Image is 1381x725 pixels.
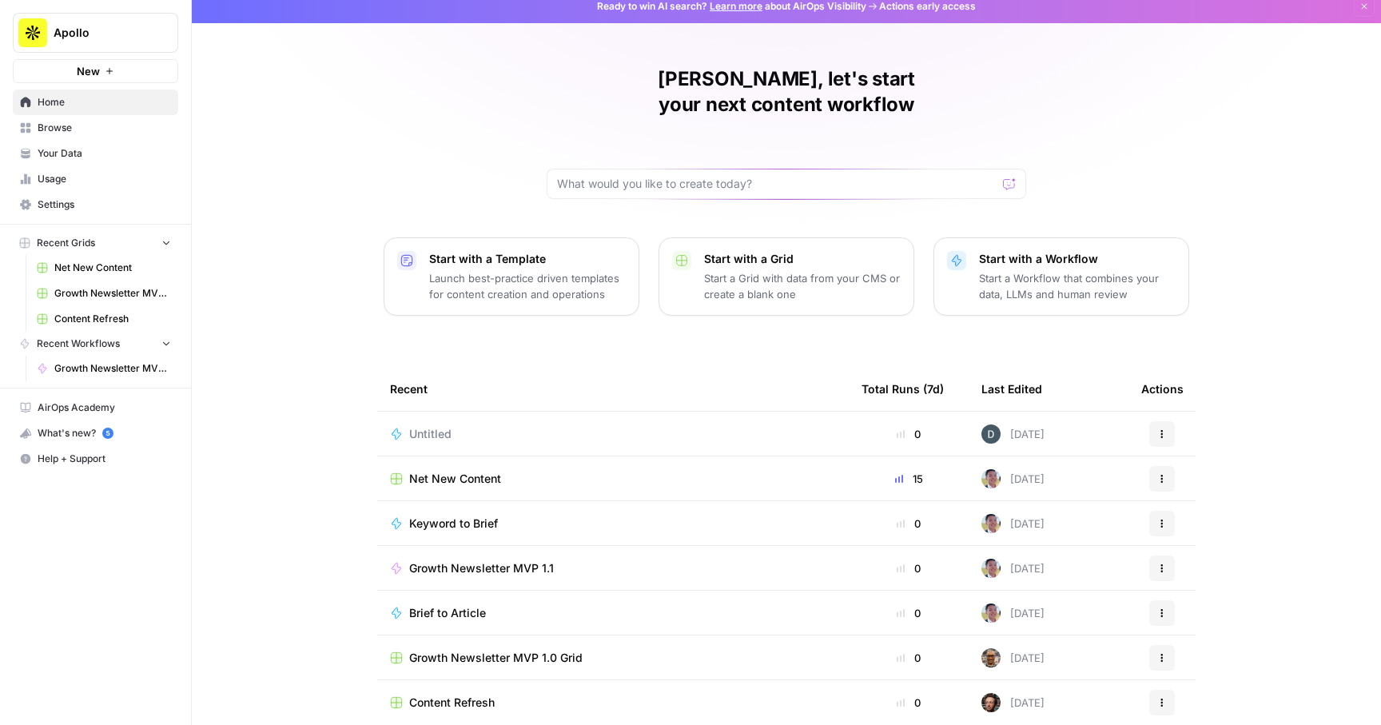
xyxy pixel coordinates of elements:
[547,66,1026,118] h1: [PERSON_NAME], let's start your next content workflow
[38,400,171,415] span: AirOps Academy
[862,560,956,576] div: 0
[862,695,956,711] div: 0
[409,516,498,532] span: Keyword to Brief
[981,514,1001,533] img: 99f2gcj60tl1tjps57nny4cf0tt1
[54,286,171,301] span: Growth Newsletter MVP 1.0 Grid
[54,361,171,376] span: Growth Newsletter MVP 1.1
[30,281,178,306] a: Growth Newsletter MVP 1.0 Grid
[862,471,956,487] div: 15
[981,469,1045,488] div: [DATE]
[390,516,836,532] a: Keyword to Brief
[38,452,171,466] span: Help + Support
[862,650,956,666] div: 0
[979,251,1176,267] p: Start with a Workflow
[409,695,495,711] span: Content Refresh
[390,560,836,576] a: Growth Newsletter MVP 1.1
[409,426,452,442] span: Untitled
[390,471,836,487] a: Net New Content
[862,516,956,532] div: 0
[981,604,1045,623] div: [DATE]
[409,471,501,487] span: Net New Content
[30,356,178,381] a: Growth Newsletter MVP 1.1
[979,270,1176,302] p: Start a Workflow that combines your data, LLMs and human review
[659,237,914,316] button: Start with a GridStart a Grid with data from your CMS or create a blank one
[77,63,100,79] span: New
[38,121,171,135] span: Browse
[981,469,1001,488] img: 99f2gcj60tl1tjps57nny4cf0tt1
[704,270,901,302] p: Start a Grid with data from your CMS or create a blank one
[409,560,554,576] span: Growth Newsletter MVP 1.1
[54,261,171,275] span: Net New Content
[38,146,171,161] span: Your Data
[13,192,178,217] a: Settings
[54,25,150,41] span: Apollo
[390,605,836,621] a: Brief to Article
[981,693,1001,712] img: xqyknumvwcwzrq9hj7fdf50g4vmx
[37,236,95,250] span: Recent Grids
[981,604,1001,623] img: 99f2gcj60tl1tjps57nny4cf0tt1
[429,270,626,302] p: Launch best-practice driven templates for content creation and operations
[13,141,178,166] a: Your Data
[13,395,178,420] a: AirOps Academy
[105,429,109,437] text: 5
[409,650,583,666] span: Growth Newsletter MVP 1.0 Grid
[18,18,47,47] img: Apollo Logo
[862,367,944,411] div: Total Runs (7d)
[1141,367,1184,411] div: Actions
[13,231,178,255] button: Recent Grids
[13,115,178,141] a: Browse
[933,237,1189,316] button: Start with a WorkflowStart a Workflow that combines your data, LLMs and human review
[981,424,1045,444] div: [DATE]
[981,559,1045,578] div: [DATE]
[557,176,997,192] input: What would you like to create today?
[102,428,113,439] a: 5
[862,426,956,442] div: 0
[704,251,901,267] p: Start with a Grid
[390,650,836,666] a: Growth Newsletter MVP 1.0 Grid
[30,306,178,332] a: Content Refresh
[384,237,639,316] button: Start with a TemplateLaunch best-practice driven templates for content creation and operations
[390,367,836,411] div: Recent
[981,514,1045,533] div: [DATE]
[981,693,1045,712] div: [DATE]
[13,446,178,472] button: Help + Support
[38,197,171,212] span: Settings
[13,420,178,446] button: What's new? 5
[13,59,178,83] button: New
[862,605,956,621] div: 0
[981,648,1045,667] div: [DATE]
[38,95,171,110] span: Home
[390,695,836,711] a: Content Refresh
[981,559,1001,578] img: 99f2gcj60tl1tjps57nny4cf0tt1
[14,421,177,445] div: What's new?
[981,424,1001,444] img: 6zs6xmxnscwzm3rbui5i2gerg2al
[38,172,171,186] span: Usage
[13,90,178,115] a: Home
[429,251,626,267] p: Start with a Template
[54,312,171,326] span: Content Refresh
[981,367,1042,411] div: Last Edited
[409,605,486,621] span: Brief to Article
[13,332,178,356] button: Recent Workflows
[13,13,178,53] button: Workspace: Apollo
[981,648,1001,667] img: 8ivot7l2pq4l44h1ec6c3jfbmivc
[390,426,836,442] a: Untitled
[37,337,120,351] span: Recent Workflows
[13,166,178,192] a: Usage
[30,255,178,281] a: Net New Content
